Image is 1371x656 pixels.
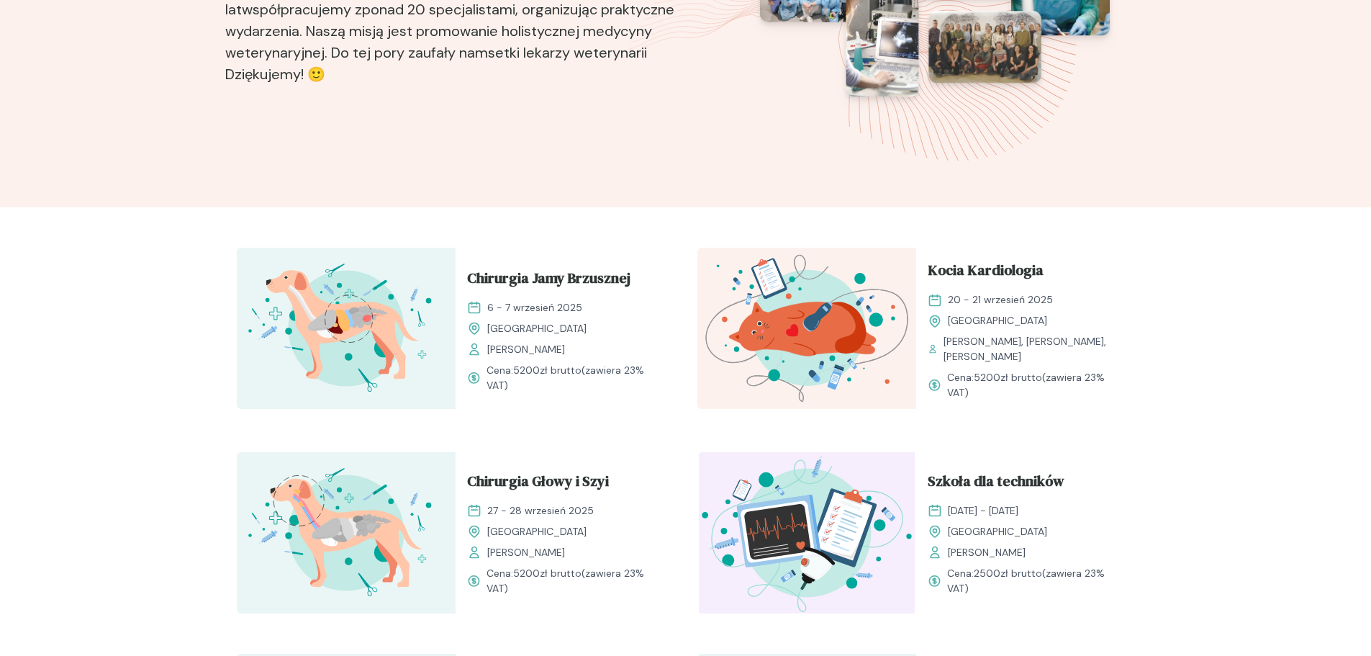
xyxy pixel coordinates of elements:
span: Kocia Kardiologia [928,259,1044,287]
span: 5200 zł brutto [974,371,1042,384]
span: 27 - 28 wrzesień 2025 [487,503,594,518]
a: Kocia Kardiologia [928,259,1123,287]
span: Cena: (zawiera 23% VAT) [487,566,663,596]
img: aHfRokMqNJQqH-fc_ChiruJB_T.svg [237,248,456,409]
img: aHfXlEMqNJQqH-jZ_KociaKardio_T.svg [697,248,916,409]
b: setki lekarzy weterynarii [488,43,647,62]
span: [PERSON_NAME], [PERSON_NAME], [PERSON_NAME] [944,334,1123,364]
span: [DATE] - [DATE] [948,503,1018,518]
span: [GEOGRAPHIC_DATA] [948,524,1047,539]
span: Szkoła dla techników [928,470,1064,498]
span: 5200 zł brutto [513,567,582,580]
span: Cena: (zawiera 23% VAT) [487,363,663,393]
a: Chirurgia Jamy Brzusznej [467,267,663,295]
span: [GEOGRAPHIC_DATA] [487,321,587,336]
span: 2500 zł brutto [974,567,1042,580]
span: 6 - 7 wrzesień 2025 [487,300,582,315]
a: Chirurgia Głowy i Szyi [467,470,663,498]
span: [PERSON_NAME] [487,545,565,560]
span: Chirurgia Jamy Brzusznej [467,267,630,295]
span: 20 - 21 wrzesień 2025 [948,292,1053,307]
img: Z2B_FZbqstJ98k08_Technicy_T.svg [697,452,916,614]
span: [GEOGRAPHIC_DATA] [948,313,1047,328]
span: Cena: (zawiera 23% VAT) [947,370,1123,400]
img: ZqFXfB5LeNNTxeHy_ChiruGS_T.svg [237,452,456,614]
span: [PERSON_NAME] [487,342,565,357]
span: [PERSON_NAME] [948,545,1026,560]
span: 5200 zł brutto [513,364,582,377]
span: Cena: (zawiera 23% VAT) [947,566,1123,596]
span: Chirurgia Głowy i Szyi [467,470,609,498]
a: Szkoła dla techników [928,470,1123,498]
span: [GEOGRAPHIC_DATA] [487,524,587,539]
